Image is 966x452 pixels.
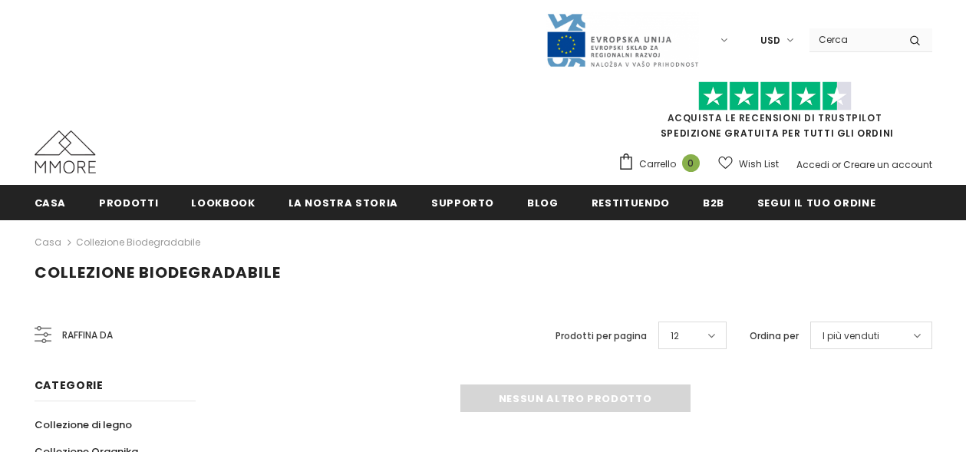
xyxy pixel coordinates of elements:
a: Accedi [796,158,829,171]
span: or [832,158,841,171]
span: Segui il tuo ordine [757,196,875,210]
a: supporto [431,185,494,219]
span: Raffina da [62,327,113,344]
span: Collezione biodegradabile [35,262,281,283]
img: Fidati di Pilot Stars [698,81,852,111]
a: Creare un account [843,158,932,171]
span: Lookbook [191,196,255,210]
a: Segui il tuo ordine [757,185,875,219]
span: Categorie [35,378,104,393]
a: Restituendo [592,185,670,219]
a: Casa [35,185,67,219]
a: La nostra storia [288,185,398,219]
span: Restituendo [592,196,670,210]
input: Search Site [809,28,898,51]
span: I più venduti [823,328,879,344]
span: Prodotti [99,196,158,210]
span: Collezione di legno [35,417,132,432]
span: USD [760,33,780,48]
span: Casa [35,196,67,210]
span: SPEDIZIONE GRATUITA PER TUTTI GLI ORDINI [618,88,932,140]
img: Javni Razpis [546,12,699,68]
a: B2B [703,185,724,219]
span: Carrello [639,157,676,172]
span: B2B [703,196,724,210]
span: 0 [682,154,700,172]
span: 12 [671,328,679,344]
span: Wish List [739,157,779,172]
span: La nostra storia [288,196,398,210]
a: Lookbook [191,185,255,219]
a: Wish List [718,150,779,177]
a: Carrello 0 [618,153,707,176]
a: Collezione biodegradabile [76,236,200,249]
a: Javni Razpis [546,33,699,46]
a: Acquista le recensioni di TrustPilot [668,111,882,124]
span: supporto [431,196,494,210]
a: Blog [527,185,559,219]
a: Prodotti [99,185,158,219]
a: Collezione di legno [35,411,132,438]
span: Blog [527,196,559,210]
img: Casi MMORE [35,130,96,173]
a: Casa [35,233,61,252]
label: Ordina per [750,328,799,344]
label: Prodotti per pagina [556,328,647,344]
